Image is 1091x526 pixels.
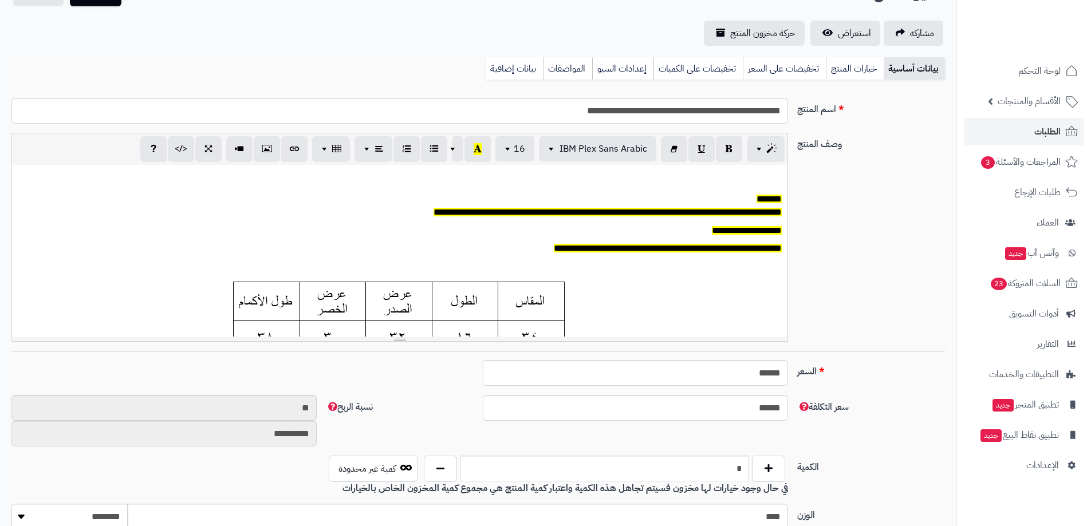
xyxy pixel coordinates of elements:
[793,504,950,522] label: الوزن
[1004,245,1059,261] span: وآتس آب
[560,142,647,156] span: IBM Plex Sans Arabic
[797,400,849,414] span: سعر التكلفة
[964,421,1084,449] a: تطبيق نقاط البيعجديد
[884,57,945,80] a: بيانات أساسية
[964,148,1084,176] a: المراجعات والأسئلة3
[964,270,1084,297] a: السلات المتروكة23
[704,21,805,46] a: حركة مخزون المنتج
[1009,306,1059,322] span: أدوات التسويق
[980,429,1002,442] span: جديد
[1034,124,1061,140] span: الطلبات
[539,136,656,161] button: IBM Plex Sans Arabic
[342,481,788,495] b: في حال وجود خيارات لها مخزون فسيتم تجاهل هذه الكمية واعتبار كمية المنتج هي مجموع كمية المخزون الخ...
[838,26,871,40] span: استعراض
[980,154,1061,170] span: المراجعات والأسئلة
[1018,63,1061,79] span: لوحة التحكم
[793,133,950,151] label: وصف المنتج
[1014,184,1061,200] span: طلبات الإرجاع
[1026,457,1059,473] span: الإعدادات
[793,98,950,116] label: اسم المنتج
[486,57,543,80] a: بيانات إضافية
[810,21,880,46] a: استعراض
[964,330,1084,358] a: التقارير
[991,397,1059,413] span: تطبيق المتجر
[964,57,1084,85] a: لوحة التحكم
[543,57,592,80] a: المواصفات
[743,57,826,80] a: تخفيضات على السعر
[964,361,1084,388] a: التطبيقات والخدمات
[964,209,1084,236] a: العملاء
[730,26,795,40] span: حركة مخزون المنتج
[653,57,743,80] a: تخفيضات على الكميات
[991,278,1007,290] span: 23
[1005,247,1026,260] span: جديد
[1037,336,1059,352] span: التقارير
[964,179,1084,206] a: طلبات الإرجاع
[979,427,1059,443] span: تطبيق نقاط البيع
[981,156,995,169] span: 3
[990,275,1061,291] span: السلات المتروكة
[964,239,1084,267] a: وآتس آبجديد
[592,57,653,80] a: إعدادات السيو
[964,391,1084,418] a: تطبيق المتجرجديد
[964,452,1084,479] a: الإعدادات
[910,26,934,40] span: مشاركه
[793,360,950,378] label: السعر
[793,456,950,474] label: الكمية
[998,93,1061,109] span: الأقسام والمنتجات
[495,136,534,161] button: 16
[989,366,1059,382] span: التطبيقات والخدمات
[826,57,884,80] a: خيارات المنتج
[1037,215,1059,231] span: العملاء
[326,400,373,414] span: نسبة الربح
[1013,32,1080,56] img: logo-2.png
[884,21,943,46] a: مشاركه
[964,118,1084,145] a: الطلبات
[514,142,525,156] span: 16
[992,399,1014,412] span: جديد
[964,300,1084,327] a: أدوات التسويق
